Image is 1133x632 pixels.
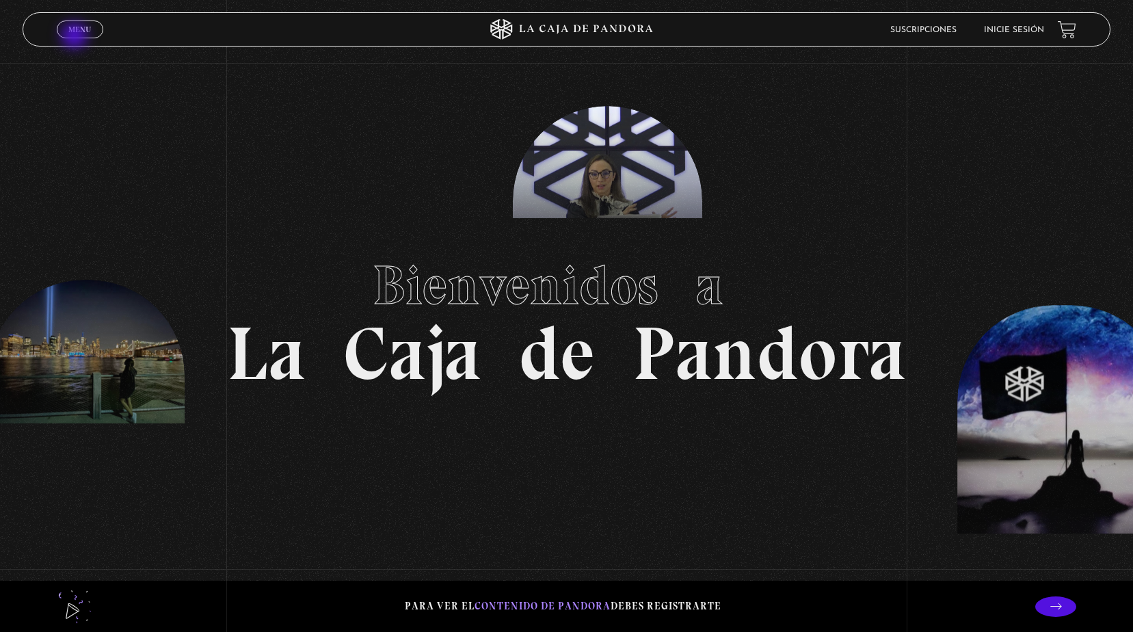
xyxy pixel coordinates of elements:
[227,241,906,391] h1: La Caja de Pandora
[984,26,1044,34] a: Inicie sesión
[68,25,91,34] span: Menu
[475,600,611,612] span: contenido de Pandora
[405,597,721,616] p: Para ver el debes registrarte
[1058,21,1076,39] a: View your shopping cart
[890,26,957,34] a: Suscripciones
[64,37,96,47] span: Cerrar
[373,252,761,318] span: Bienvenidos a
